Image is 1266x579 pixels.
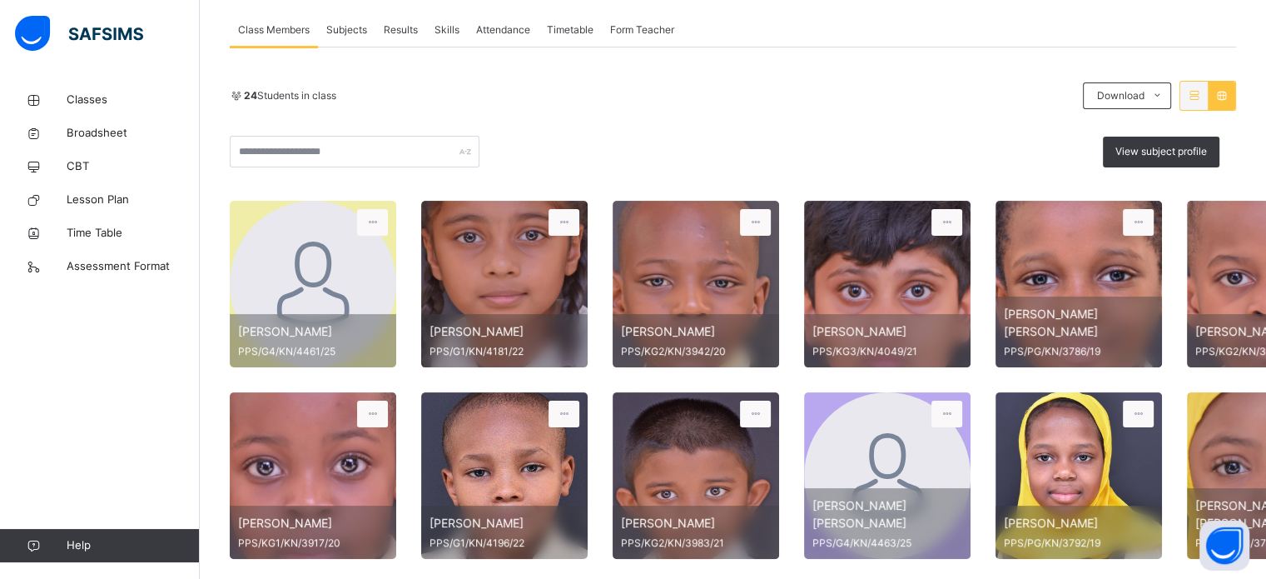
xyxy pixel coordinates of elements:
[238,344,388,359] span: PPS/G4/KN/4461/25
[547,22,593,37] span: Timetable
[67,192,200,208] span: Lesson Plan
[384,22,418,37] span: Results
[429,536,579,551] span: PPS/G1/KN/4196/22
[67,537,199,554] span: Help
[15,16,143,51] img: safsims
[610,22,674,37] span: Form Teacher
[1199,521,1249,571] button: Open asap
[67,158,200,175] span: CBT
[621,322,771,340] span: [PERSON_NAME]
[434,22,459,37] span: Skills
[244,88,336,103] span: Students in class
[67,125,200,142] span: Broadsheet
[812,322,962,340] span: [PERSON_NAME]
[67,225,200,242] span: Time Table
[67,258,200,275] span: Assessment Format
[1004,514,1154,532] span: [PERSON_NAME]
[67,92,200,108] span: Classes
[621,536,771,551] span: PPS/KG2/KN/3983/21
[476,22,530,37] span: Attendance
[812,497,962,532] span: [PERSON_NAME] [PERSON_NAME]
[1004,344,1154,359] span: PPS/PG/KN/3786/19
[1004,536,1154,551] span: PPS/PG/KN/3792/19
[429,322,579,340] span: [PERSON_NAME]
[621,344,771,359] span: PPS/KG2/KN/3942/20
[621,514,771,532] span: [PERSON_NAME]
[326,22,367,37] span: Subjects
[1096,88,1144,103] span: Download
[812,536,962,551] span: PPS/G4/KN/4463/25
[238,514,388,532] span: [PERSON_NAME]
[429,344,579,359] span: PPS/G1/KN/4181/22
[244,89,257,102] b: 24
[812,344,962,359] span: PPS/KG3/KN/4049/21
[238,22,310,37] span: Class Members
[429,514,579,532] span: [PERSON_NAME]
[1115,144,1207,159] span: View subject profile
[1004,305,1154,340] span: [PERSON_NAME] [PERSON_NAME]
[238,322,388,340] span: [PERSON_NAME]
[238,536,388,551] span: PPS/KG1/KN/3917/20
